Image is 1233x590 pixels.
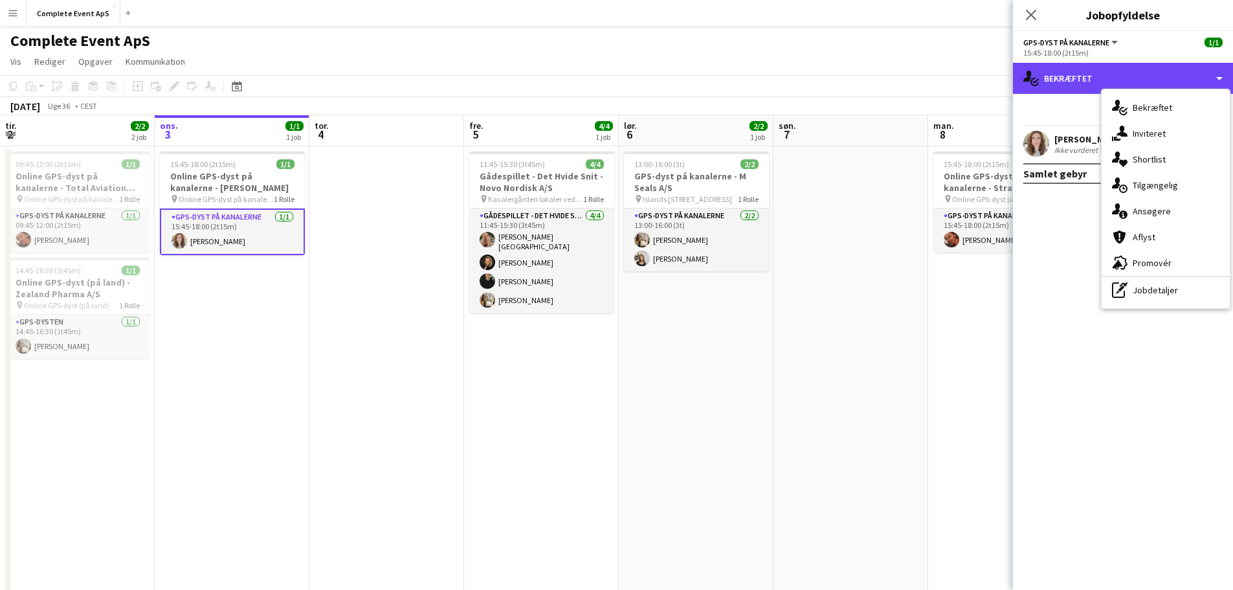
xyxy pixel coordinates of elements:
span: Tilgængelig [1133,179,1178,191]
div: 1 job [750,132,767,142]
span: 1/1 [276,159,294,169]
app-job-card: 11:45-15:30 (3t45m)4/4Gådespillet - Det Hvide Snit - Novo Nordisk A/S Kavalergården lokaler ved s... [469,152,614,313]
div: Samlet gebyr [1023,167,1087,180]
app-job-card: 09:45-12:00 (2t15m)1/1Online GPS-dyst på kanalerne - Total Aviation Ltd A/S Online GPS-dyst på ka... [5,152,150,253]
div: CEST [80,101,97,111]
app-card-role: GPS-dyst på kanalerne1/109:45-12:00 (2t15m)[PERSON_NAME] [5,209,150,253]
span: tir. [5,120,17,131]
span: 09:45-12:00 (2t15m) [16,159,81,169]
span: Online GPS-dyst på kanalerne [24,194,119,204]
app-card-role: GPS-dyst på kanalerne1/115:45-18:00 (2t15m)[PERSON_NAME] [933,209,1078,253]
span: 15:45-18:00 (2t15m) [944,159,1009,169]
a: Vis [5,53,27,70]
app-job-card: 15:45-18:00 (2t15m)1/1Online GPS-dyst på kanalerne - [PERSON_NAME] Online GPS-dyst på kanalerne1 ... [160,152,305,255]
span: lør. [624,120,637,131]
span: 2/2 [131,121,149,131]
a: Kommunikation [120,53,190,70]
app-job-card: 13:00-16:00 (3t)2/2GPS-dyst på kanalerne - M Seals A/S Islands [STREET_ADDRESS]1 RolleGPS-dyst på... [624,152,769,271]
div: Jobdetaljer [1102,277,1230,303]
span: GPS-dyst på kanalerne [1023,38,1109,47]
span: 1 Rolle [119,194,140,204]
span: Vis [10,56,21,67]
span: Bekræftet [1133,102,1172,113]
span: 1 Rolle [583,194,604,204]
app-card-role: GPS-dyst på kanalerne1/115:45-18:00 (2t15m)[PERSON_NAME] [160,209,305,255]
span: 1/1 [122,159,140,169]
span: søn. [779,120,796,131]
span: 14:45-16:30 (1t45m) [16,266,81,275]
h3: Jobopfyldelse [1013,6,1233,23]
div: Bekræftet [1013,63,1233,94]
span: Online GPS-dyst på kanalerne [952,194,1047,204]
span: Inviteret [1133,128,1166,139]
h3: Gådespillet - Det Hvide Snit - Novo Nordisk A/S [469,170,614,194]
app-card-role: GPS-dysten1/114:45-16:30 (1t45m)[PERSON_NAME] [5,315,150,359]
span: Shortlist [1133,153,1166,165]
span: 2/2 [740,159,759,169]
div: 2 job [131,132,148,142]
span: Kommunikation [126,56,185,67]
span: Rediger [34,56,65,67]
span: Kavalergården lokaler ved siden af slottet [488,194,583,204]
span: 1/1 [1205,38,1223,47]
h3: Online GPS-dyst på kanalerne - Strawberry [933,170,1078,194]
h1: Complete Event ApS [10,31,150,51]
span: 4/4 [595,121,613,131]
h3: GPS-dyst på kanalerne - M Seals A/S [624,170,769,194]
span: 1 Rolle [738,194,759,204]
span: Online GPS-dyst (på land) [24,301,109,310]
span: man. [933,120,954,131]
app-card-role: GPS-dyst på kanalerne2/213:00-16:00 (3t)[PERSON_NAME][PERSON_NAME] [624,209,769,271]
app-job-card: 14:45-16:30 (1t45m)1/1Online GPS-dyst (på land) - Zealand Pharma A/S Online GPS-dyst (på land)1 R... [5,258,150,359]
div: 10.7km [1100,145,1129,155]
span: Uge 36 [43,101,75,111]
span: 1/1 [122,266,140,275]
app-card-role: Gådespillet - Det Hvide Snit4/411:45-15:30 (3t45m)[PERSON_NAME][GEOGRAPHIC_DATA][PERSON_NAME][PER... [469,209,614,313]
div: 15:45-18:00 (2t15m) [1023,48,1223,58]
button: Complete Event ApS [27,1,120,26]
span: 1 Rolle [119,301,140,310]
button: GPS-dyst på kanalerne [1023,38,1120,47]
span: 2/2 [750,121,768,131]
span: fre. [469,120,483,131]
app-job-card: 15:45-18:00 (2t15m)1/1Online GPS-dyst på kanalerne - Strawberry Online GPS-dyst på kanalerne1 Rol... [933,152,1078,253]
span: ons. [160,120,178,131]
div: Ikke vurderet [1054,145,1100,155]
span: 4 [313,127,329,142]
div: 1 job [595,132,612,142]
a: Opgaver [73,53,118,70]
span: 3 [158,127,178,142]
span: 1 Rolle [274,194,294,204]
span: 7 [777,127,796,142]
span: 11:45-15:30 (3t45m) [480,159,545,169]
span: 5 [467,127,483,142]
div: [DATE] [10,100,40,113]
span: 15:45-18:00 (2t15m) [170,159,236,169]
span: 13:00-16:00 (3t) [634,159,685,169]
span: 1/1 [285,121,304,131]
span: tor. [315,120,329,131]
span: Islands [STREET_ADDRESS] [643,194,732,204]
span: Opgaver [78,56,113,67]
div: 1 job [286,132,303,142]
span: Online GPS-dyst på kanalerne [179,194,274,204]
span: Aflyst [1133,231,1155,243]
span: 4/4 [586,159,604,169]
h3: Online GPS-dyst på kanalerne - Total Aviation Ltd A/S [5,170,150,194]
h3: Online GPS-dyst på kanalerne - [PERSON_NAME] [160,170,305,194]
a: Rediger [29,53,71,70]
span: 2 [3,127,17,142]
span: 8 [931,127,954,142]
span: Promovér [1133,257,1172,269]
span: 6 [622,127,637,142]
div: [PERSON_NAME] [1054,133,1129,145]
h3: Online GPS-dyst (på land) - Zealand Pharma A/S [5,277,150,300]
span: Ansøgere [1133,205,1171,217]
